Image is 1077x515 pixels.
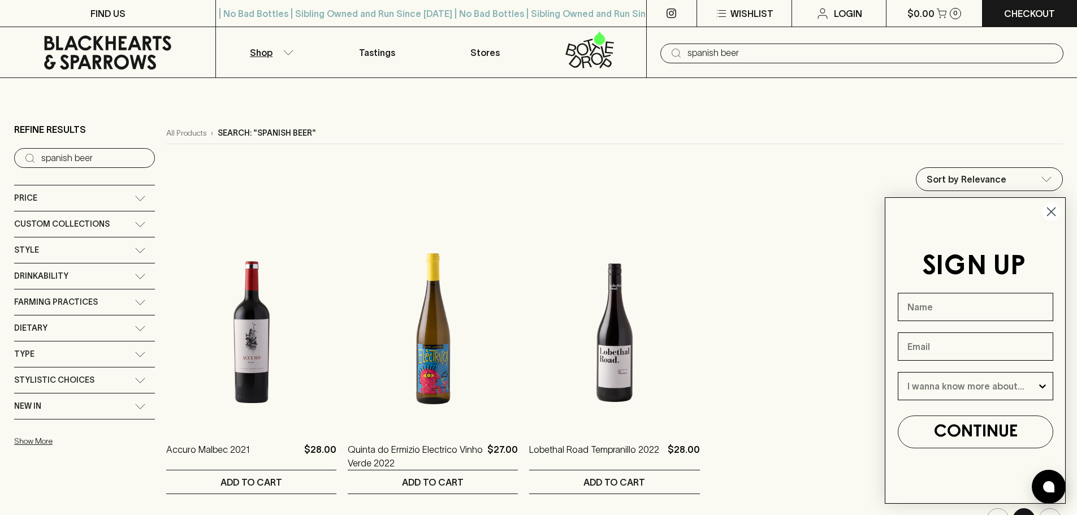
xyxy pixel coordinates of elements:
[898,332,1053,361] input: Email
[907,7,935,20] p: $0.00
[323,27,431,77] a: Tastings
[14,399,41,413] span: New In
[14,263,155,289] div: Drinkability
[250,46,273,59] p: Shop
[953,10,958,16] p: 0
[1041,202,1061,222] button: Close dialog
[14,430,162,453] button: Show More
[90,7,126,20] p: FIND US
[529,443,659,470] a: Lobethal Road Tempranillo 2022
[304,443,336,470] p: $28.00
[14,269,68,283] span: Drinkability
[216,27,323,77] button: Shop
[529,470,699,494] button: ADD TO CART
[211,127,213,139] p: ›
[41,149,146,167] input: Try “Pinot noir”
[834,7,862,20] p: Login
[166,127,206,139] a: All Products
[14,295,98,309] span: Farming Practices
[14,341,155,367] div: Type
[14,347,34,361] span: Type
[220,475,282,489] p: ADD TO CART
[907,373,1037,400] input: I wanna know more about...
[470,46,500,59] p: Stores
[916,168,1062,191] div: Sort by Relevance
[431,27,539,77] a: Stores
[529,228,699,426] img: Lobethal Road Tempranillo 2022
[348,443,483,470] a: Quinta do Ermizio Electrico Vinho Verde 2022
[927,172,1006,186] p: Sort by Relevance
[898,293,1053,321] input: Name
[487,443,518,470] p: $27.00
[730,7,773,20] p: Wishlist
[359,46,395,59] p: Tastings
[1043,481,1054,492] img: bubble-icon
[583,475,645,489] p: ADD TO CART
[14,211,155,237] div: Custom Collections
[348,228,518,426] img: Quinta do Ermizio Electrico Vinho Verde 2022
[166,470,336,494] button: ADD TO CART
[1004,7,1055,20] p: Checkout
[873,186,1077,515] div: FLYOUT Form
[14,185,155,211] div: Price
[922,254,1026,280] span: SIGN UP
[218,127,316,139] p: Search: "spanish beer"
[668,443,700,470] p: $28.00
[687,44,1054,62] input: Try "Pinot noir"
[14,191,37,205] span: Price
[1037,373,1048,400] button: Show Options
[166,228,336,426] img: Accuro Malbec 2021
[14,123,86,136] p: Refine Results
[14,393,155,419] div: New In
[14,321,47,335] span: Dietary
[14,315,155,341] div: Dietary
[14,289,155,315] div: Farming Practices
[14,237,155,263] div: Style
[14,217,110,231] span: Custom Collections
[166,443,250,470] a: Accuro Malbec 2021
[898,416,1053,448] button: CONTINUE
[348,470,518,494] button: ADD TO CART
[14,373,94,387] span: Stylistic Choices
[14,243,39,257] span: Style
[402,475,464,489] p: ADD TO CART
[14,367,155,393] div: Stylistic Choices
